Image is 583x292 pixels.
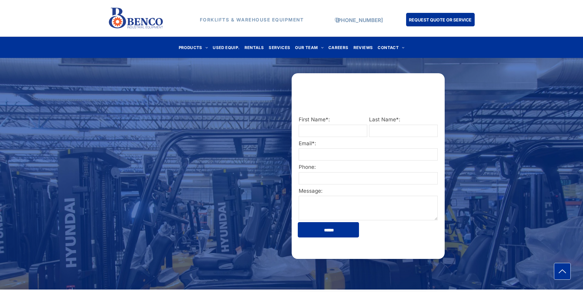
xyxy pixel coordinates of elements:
[299,140,438,148] label: Email*:
[266,43,293,51] a: SERVICES
[409,14,472,25] span: REQUEST QUOTE OR SERVICE
[336,17,383,23] a: [PHONE_NUMBER]
[351,43,376,51] a: REVIEWS
[176,43,211,51] a: PRODUCTS
[406,13,475,26] a: REQUEST QUOTE OR SERVICE
[293,43,326,51] a: OUR TEAM
[369,116,438,124] label: Last Name*:
[242,43,267,51] a: RENTALS
[375,43,407,51] a: CONTACT
[326,43,351,51] a: CAREERS
[299,116,367,124] label: First Name*:
[299,187,438,195] label: Message:
[210,43,242,51] a: USED EQUIP.
[200,17,304,23] strong: FORKLIFTS & WAREHOUSE EQUIPMENT
[299,163,438,171] label: Phone:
